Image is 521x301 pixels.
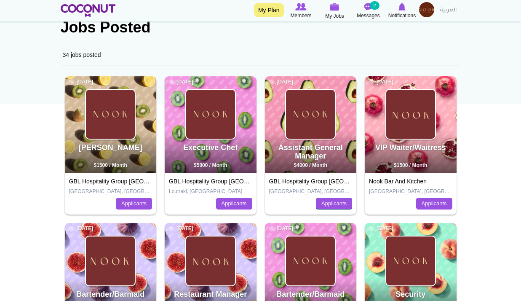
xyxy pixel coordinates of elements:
[169,78,193,86] span: [DATE]
[295,3,306,11] img: Browse Members
[61,4,116,17] img: Home
[94,162,127,168] span: $1500 / Month
[369,78,393,86] span: [DATE]
[61,19,461,36] h1: Jobs Posted
[76,290,144,298] a: Bartender/Barmaid
[436,2,461,19] a: العربية
[269,188,353,195] p: [GEOGRAPHIC_DATA], [GEOGRAPHIC_DATA]
[79,143,142,152] a: [PERSON_NAME]
[388,11,416,20] span: Notifications
[325,12,344,20] span: My Jobs
[369,178,427,185] a: Nook Bar And Kitchen
[394,162,427,168] span: $1500 / Month
[278,143,343,160] a: Assistant General Manager
[357,11,380,20] span: Messages
[385,2,419,20] a: Notifications Notifications
[194,162,227,168] span: $5000 / Month
[216,198,252,210] a: Applicants
[416,198,452,210] a: Applicants
[398,3,406,11] img: Notifications
[364,3,373,11] img: Messages
[169,225,193,232] span: [DATE]
[69,225,94,232] span: [DATE]
[375,143,446,152] a: VIP Waiter/Waitress
[276,290,345,298] a: Bartender/Barmaid
[169,178,290,185] a: GBL Hospitality Group [GEOGRAPHIC_DATA]
[254,3,284,17] a: My Plan
[318,2,352,20] a: My Jobs My Jobs
[183,143,238,152] a: Executive Chef
[369,188,452,195] p: [GEOGRAPHIC_DATA], [GEOGRAPHIC_DATA]
[269,225,294,232] span: [DATE]
[116,198,152,210] a: Applicants
[69,78,94,86] span: [DATE]
[316,198,352,210] a: Applicants
[370,1,379,10] small: 2
[269,178,390,185] a: GBL Hospitality Group [GEOGRAPHIC_DATA]
[61,44,461,66] div: 34 jobs posted
[352,2,385,20] a: Messages Messages 2
[69,178,190,185] a: GBL Hospitality Group [GEOGRAPHIC_DATA]
[174,290,247,298] a: Restaurant Manager
[369,225,393,232] span: [DATE]
[330,3,339,11] img: My Jobs
[169,188,252,195] p: Loutraki, [GEOGRAPHIC_DATA]
[290,11,311,20] span: Members
[395,290,425,298] a: Security
[69,188,152,195] p: [GEOGRAPHIC_DATA], [GEOGRAPHIC_DATA]
[294,162,327,168] span: $4000 / Month
[269,78,294,86] span: [DATE]
[284,2,318,20] a: Browse Members Members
